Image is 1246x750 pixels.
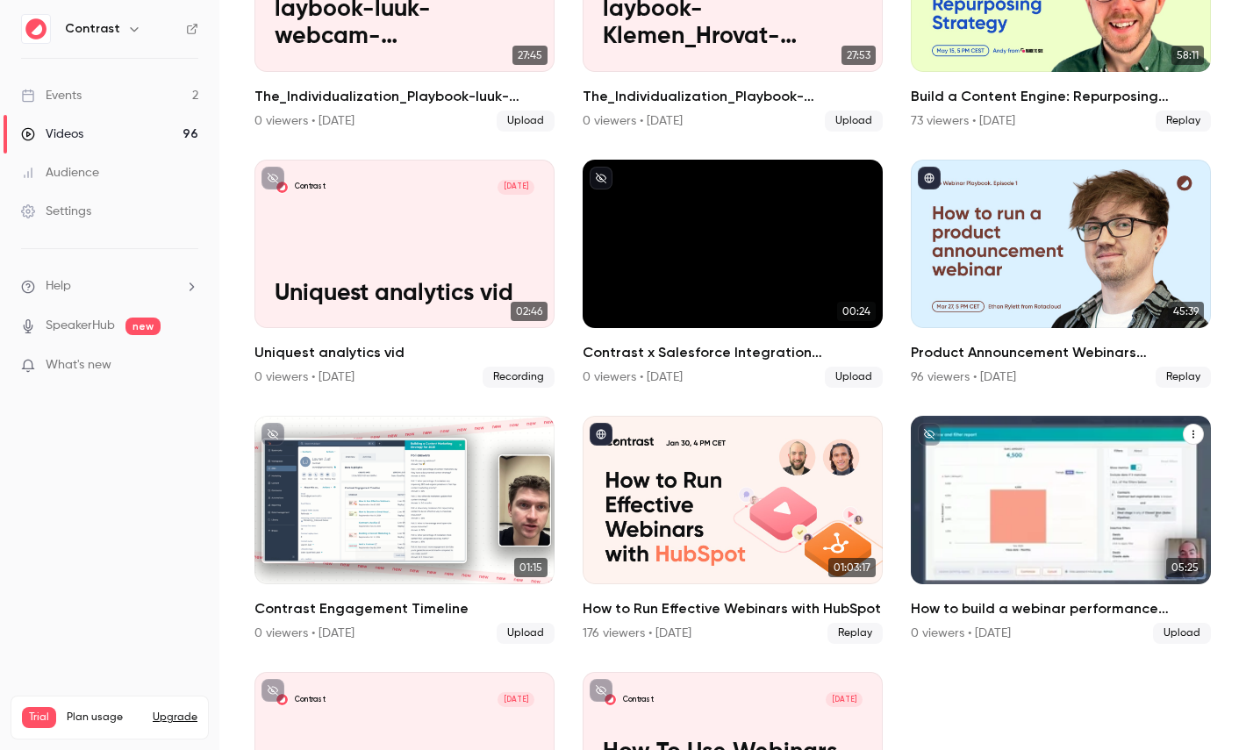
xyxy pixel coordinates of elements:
[512,46,548,65] span: 27:45
[583,416,883,644] a: 01:03:17How to Run Effective Webinars with HubSpot176 viewers • [DATE]Replay
[153,711,197,725] button: Upgrade
[46,277,71,296] span: Help
[254,112,354,130] div: 0 viewers • [DATE]
[825,111,883,132] span: Upload
[623,695,654,705] p: Contrast
[837,302,876,321] span: 00:24
[1156,111,1211,132] span: Replay
[254,598,555,619] h2: Contrast Engagement Timeline
[21,203,91,220] div: Settings
[911,416,1211,644] a: 05:25How to build a webinar performance dashboard in HubSpot0 viewers • [DATE]Upload
[21,164,99,182] div: Audience
[827,623,883,644] span: Replay
[590,167,612,189] button: unpublished
[841,46,876,65] span: 27:53
[514,558,548,577] span: 01:15
[583,112,683,130] div: 0 viewers • [DATE]
[590,423,612,446] button: published
[1171,46,1204,65] span: 58:11
[46,356,111,375] span: What's new
[825,367,883,388] span: Upload
[254,368,354,386] div: 0 viewers • [DATE]
[918,167,941,189] button: published
[911,625,1011,642] div: 0 viewers • [DATE]
[254,625,354,642] div: 0 viewers • [DATE]
[295,695,326,705] p: Contrast
[583,368,683,386] div: 0 viewers • [DATE]
[583,598,883,619] h2: How to Run Effective Webinars with HubSpot
[911,368,1016,386] div: 96 viewers • [DATE]
[497,111,555,132] span: Upload
[911,598,1211,619] h2: How to build a webinar performance dashboard in HubSpot
[826,692,863,707] span: [DATE]
[22,15,50,43] img: Contrast
[911,160,1211,388] a: 45:39Product Announcement Webinars Reinvented96 viewers • [DATE]Replay
[261,679,284,702] button: unpublished
[46,317,115,335] a: SpeakerHub
[583,86,883,107] h2: The_Individualization_Playbook-Klemen_Hrovat-webcam-00h_00m_00s_357ms-StreamYard
[21,87,82,104] div: Events
[261,167,284,189] button: unpublished
[483,367,555,388] span: Recording
[275,281,534,308] p: Uniquest analytics vid
[254,342,555,363] h2: Uniquest analytics vid
[261,423,284,446] button: unpublished
[911,342,1211,363] h2: Product Announcement Webinars Reinvented
[254,416,555,644] a: 01:15Contrast Engagement Timeline0 viewers • [DATE]Upload
[911,416,1211,644] li: How to build a webinar performance dashboard in HubSpot
[498,692,534,707] span: [DATE]
[125,318,161,335] span: new
[22,707,56,728] span: Trial
[21,125,83,143] div: Videos
[1156,367,1211,388] span: Replay
[254,160,555,388] a: Uniquest analytics vidContrast[DATE]Uniquest analytics vid02:46Uniquest analytics vid0 viewers • ...
[583,625,691,642] div: 176 viewers • [DATE]
[254,416,555,644] li: Contrast Engagement Timeline
[1153,623,1211,644] span: Upload
[511,302,548,321] span: 02:46
[583,416,883,644] li: How to Run Effective Webinars with HubSpot
[65,20,120,38] h6: Contrast
[497,623,555,644] span: Upload
[1166,558,1204,577] span: 05:25
[583,160,883,388] li: Contrast x Salesforce Integration Announcement
[911,112,1015,130] div: 73 viewers • [DATE]
[828,558,876,577] span: 01:03:17
[254,86,555,107] h2: The_Individualization_Playbook-luuk-webcam-00h_00m_00s_251ms-StreamYard
[295,182,326,192] p: Contrast
[254,160,555,388] li: Uniquest analytics vid
[1168,302,1204,321] span: 45:39
[583,160,883,388] a: 00:24Contrast x Salesforce Integration Announcement0 viewers • [DATE]Upload
[911,160,1211,388] li: Product Announcement Webinars Reinvented
[918,423,941,446] button: unpublished
[21,277,198,296] li: help-dropdown-opener
[911,86,1211,107] h2: Build a Content Engine: Repurposing Strategies for SaaS Teams
[590,679,612,702] button: unpublished
[583,342,883,363] h2: Contrast x Salesforce Integration Announcement
[498,180,534,195] span: [DATE]
[67,711,142,725] span: Plan usage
